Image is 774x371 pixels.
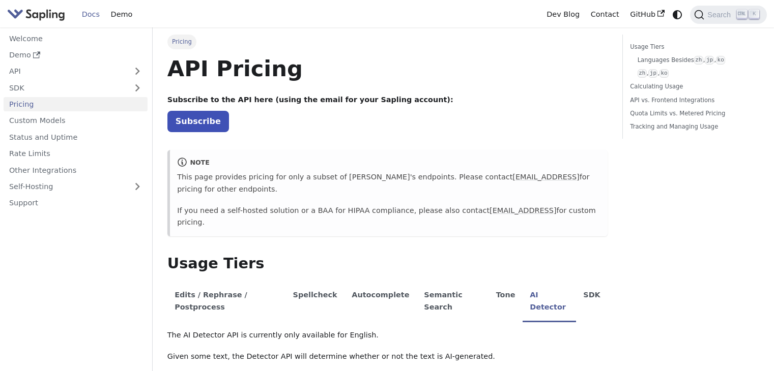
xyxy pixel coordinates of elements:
[167,282,285,322] li: Edits / Rephrase / Postprocess
[694,56,703,65] code: zh
[638,55,752,65] a: Languages Besideszh,jp,ko
[630,109,756,118] a: Quota Limits vs. Metered Pricing
[167,351,608,363] p: Given some text, the Detector API will determine whether or not the text is AI-generated.
[105,7,138,22] a: Demo
[167,35,196,49] span: Pricing
[630,82,756,91] a: Calculating Usage
[749,10,759,19] kbd: K
[638,69,647,78] code: zh
[4,130,148,144] a: Status and Uptime
[716,56,725,65] code: ko
[4,31,148,46] a: Welcome
[167,35,608,49] nav: Breadcrumbs
[177,171,600,196] p: This page provides pricing for only a subset of [PERSON_NAME]'s endpoints. Please contact for pri...
[4,179,148,194] a: Self-Hosting
[690,6,766,24] button: Search (Ctrl+K)
[576,282,608,322] li: SDK
[585,7,625,22] a: Contact
[660,69,669,78] code: ko
[4,48,148,63] a: Demo
[4,146,148,161] a: Rate Limits
[4,196,148,210] a: Support
[177,205,600,229] p: If you need a self-hosted solution or a BAA for HIPAA compliance, please also contact for custom ...
[489,282,523,322] li: Tone
[4,97,148,112] a: Pricing
[638,69,752,78] a: zh,jp,ko
[512,173,579,181] a: [EMAIL_ADDRESS]
[670,7,685,22] button: Switch between dark and light mode (currently system mode)
[630,42,756,52] a: Usage Tiers
[345,282,417,322] li: Autocomplete
[167,96,453,104] strong: Subscribe to the API here (using the email for your Sapling account):
[648,69,657,78] code: jp
[4,64,127,79] a: API
[7,7,65,22] img: Sapling.ai
[127,64,148,79] button: Expand sidebar category 'API'
[167,55,608,82] h1: API Pricing
[4,163,148,177] a: Other Integrations
[285,282,345,322] li: Spellcheck
[167,111,229,132] a: Subscribe
[417,282,489,322] li: Semantic Search
[76,7,105,22] a: Docs
[541,7,585,22] a: Dev Blog
[490,206,556,214] a: [EMAIL_ADDRESS]
[167,255,608,273] h2: Usage Tiers
[7,7,69,22] a: Sapling.ai
[4,80,127,95] a: SDK
[624,7,670,22] a: GitHub
[630,96,756,105] a: API vs. Frontend Integrations
[127,80,148,95] button: Expand sidebar category 'SDK'
[523,282,576,322] li: AI Detector
[167,329,608,342] p: The AI Detector API is currently only available for English.
[704,11,737,19] span: Search
[705,56,714,65] code: jp
[177,157,600,169] div: note
[4,113,148,128] a: Custom Models
[630,122,756,132] a: Tracking and Managing Usage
